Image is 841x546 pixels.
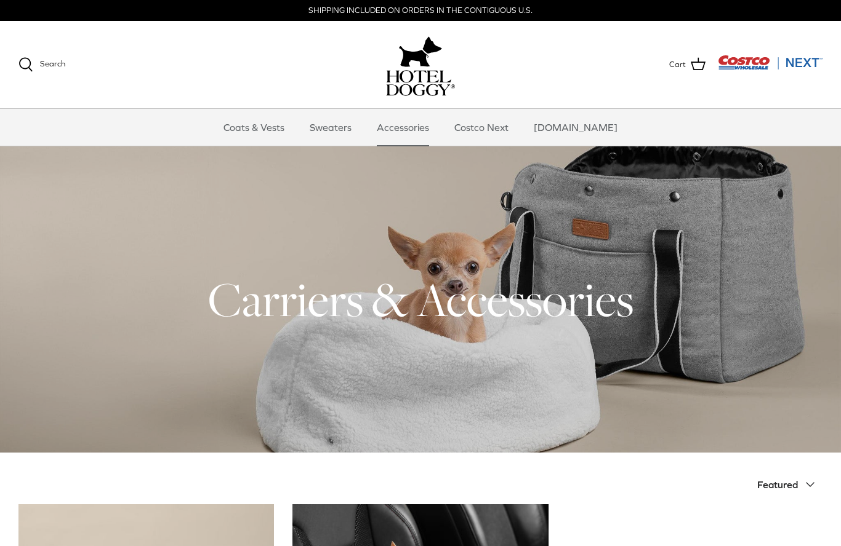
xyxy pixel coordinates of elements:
[757,471,823,498] button: Featured
[718,55,823,70] img: Costco Next
[669,57,706,73] a: Cart
[299,109,363,146] a: Sweaters
[366,109,440,146] a: Accessories
[18,269,823,330] h1: Carriers & Accessories
[212,109,296,146] a: Coats & Vests
[399,33,442,70] img: hoteldoggy.com
[386,70,455,96] img: hoteldoggycom
[40,59,65,68] span: Search
[443,109,520,146] a: Costco Next
[18,57,65,72] a: Search
[523,109,629,146] a: [DOMAIN_NAME]
[386,33,455,96] a: hoteldoggy.com hoteldoggycom
[718,63,823,72] a: Visit Costco Next
[757,479,798,490] span: Featured
[669,58,686,71] span: Cart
